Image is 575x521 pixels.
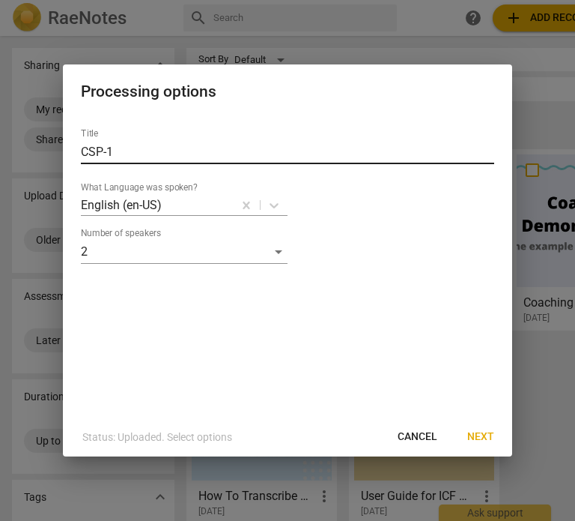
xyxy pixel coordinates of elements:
span: Next [467,430,494,445]
p: English (en-US) [81,196,162,214]
span: Cancel [398,430,437,445]
label: Title [81,129,98,138]
h2: Processing options [81,82,494,101]
label: What Language was spoken? [81,183,198,192]
button: Cancel [386,424,449,451]
label: Number of speakers [81,229,161,238]
button: Next [455,424,506,451]
p: Status: Uploaded. Select options [82,430,232,445]
div: 2 [81,240,287,264]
